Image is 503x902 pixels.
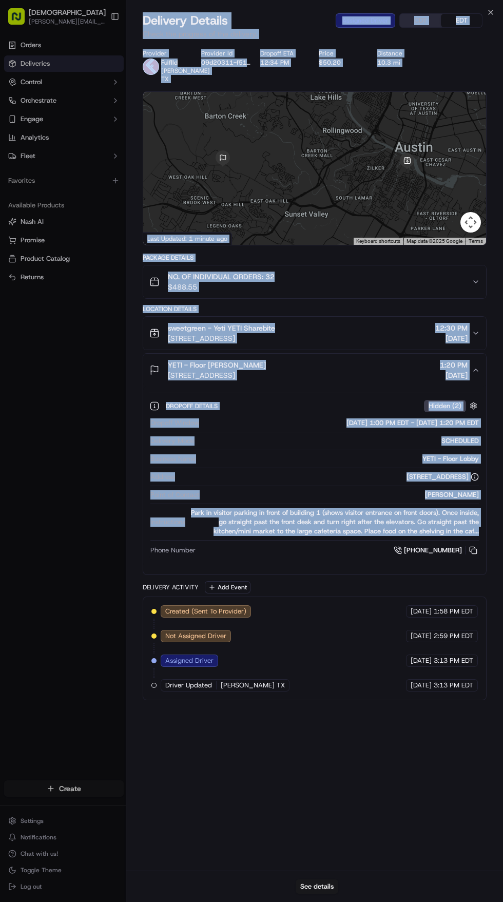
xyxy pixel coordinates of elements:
div: [PERSON_NAME] [204,490,479,500]
button: Map camera controls [460,212,481,233]
a: Open this area in Google Maps (opens a new window) [146,232,180,245]
button: YETI - Floor [PERSON_NAME][STREET_ADDRESS]1:20 PM[DATE] [143,354,486,387]
button: Add Event [205,581,250,593]
div: Provider Id [201,49,252,57]
div: [STREET_ADDRESS] [407,472,479,482]
div: Last Updated: 1 minute ago [143,232,232,245]
span: Delivery Details [143,12,228,29]
p: Welcome 👋 [10,41,187,57]
span: Created (Sent To Provider) [165,607,246,616]
a: 📗Knowledge Base [6,145,83,163]
span: [PERSON_NAME] TX [221,681,285,690]
div: 10.3 mi [377,59,428,67]
div: 💻 [87,150,95,158]
p: Check the progress of the delivery. [143,29,487,39]
div: $50.20 [319,59,369,67]
span: Assigned Driver [165,656,214,665]
button: sweetgreen - Yeti YETI Sharebite[STREET_ADDRESS]12:30 PM[DATE] [143,317,486,350]
button: EDT [441,14,482,27]
div: Distance [377,49,428,57]
div: YETI - Floor [PERSON_NAME][STREET_ADDRESS]1:20 PM[DATE] [143,387,486,574]
span: 12:30 PM [435,323,468,333]
div: Dropoff ETA [260,49,311,57]
div: 12:34 PM [260,59,311,67]
span: YETI - Floor [PERSON_NAME] [168,360,266,370]
div: We're available if you need us! [35,108,130,117]
span: Dropoff Window [150,418,199,428]
span: [DATE] [411,607,432,616]
span: 3:13 PM EDT [434,656,473,665]
span: Business Name [150,454,196,464]
span: 1:20 PM [440,360,468,370]
span: Address [150,472,175,482]
span: Fulflld [161,59,178,67]
span: Driver Updated [165,681,212,690]
div: [DATE] 1:00 PM EDT - [DATE] 1:20 PM EDT [203,418,479,428]
a: 💻API Documentation [83,145,169,163]
span: Not Assigned Driver [165,631,226,641]
span: Point of Contact [150,490,200,500]
span: [STREET_ADDRESS] [168,333,275,343]
span: Delivery Mode [150,436,195,446]
button: Hidden (2) [424,399,480,412]
span: [DATE] [411,656,432,665]
span: API Documentation [97,149,165,159]
span: Dropoff Details [166,402,220,410]
button: 09d20311-f515-fa95-6294-08e7c6cea5e6 [201,59,252,67]
span: 3:13 PM EDT [434,681,473,690]
span: [PERSON_NAME] TX [161,67,210,83]
span: [PHONE_NUMBER] [404,546,462,555]
img: profile_Fulflld_OnFleet_Thistle_SF.png [143,59,159,75]
div: Location Details [143,305,487,313]
span: Phone Number [150,546,196,555]
div: Provider [143,49,193,57]
img: 1736555255976-a54dd68f-1ca7-489b-9aae-adbdc363a1c4 [10,98,29,117]
button: Keyboard shortcuts [356,238,400,245]
span: sweetgreen - Yeti YETI Sharebite [168,323,275,333]
a: [PHONE_NUMBER] [394,545,479,556]
div: Price [319,49,369,57]
div: Delivery Activity [143,583,199,591]
a: Powered byPylon [72,174,124,182]
span: Hidden ( 2 ) [429,401,461,411]
span: 1:58 PM EDT [434,607,473,616]
div: Package Details [143,254,487,262]
div: 📗 [10,150,18,158]
div: Park in visitor parking in front of building 1 (shows visitor entrance on front doors). Once insi... [189,508,479,536]
span: Instructions [150,517,185,527]
input: Got a question? Start typing here... [27,66,185,77]
span: Pylon [102,174,124,182]
span: 2:59 PM EDT [434,631,473,641]
span: [DATE] [435,333,468,343]
div: YETI - Floor Lobby [200,454,479,464]
div: Start new chat [35,98,168,108]
div: SCHEDULED [199,436,479,446]
button: NO. OF INDIVIDUAL ORDERS: 32$488.55 [143,265,486,298]
img: Nash [10,10,31,31]
span: [DATE] [411,631,432,641]
span: Knowledge Base [21,149,79,159]
span: Map data ©2025 Google [407,238,462,244]
span: $488.55 [168,282,275,292]
span: [DATE] [411,681,432,690]
a: Terms (opens in new tab) [469,238,483,244]
img: Google [146,232,180,245]
span: NO. OF INDIVIDUAL ORDERS: 32 [168,272,275,282]
span: [DATE] [440,370,468,380]
span: [STREET_ADDRESS] [168,370,266,380]
button: Start new chat [175,101,187,113]
button: CDT [400,14,441,27]
button: See details [296,879,338,894]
